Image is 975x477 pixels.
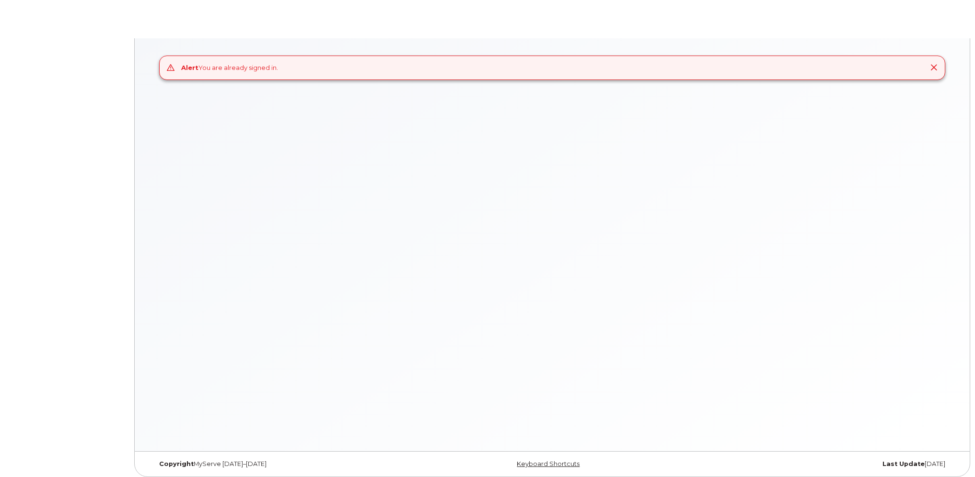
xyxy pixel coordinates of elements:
div: You are already signed in. [181,63,278,72]
strong: Alert [181,64,198,71]
a: Keyboard Shortcuts [517,460,580,467]
div: [DATE] [685,460,952,468]
strong: Copyright [159,460,194,467]
strong: Last Update [882,460,925,467]
div: MyServe [DATE]–[DATE] [152,460,419,468]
